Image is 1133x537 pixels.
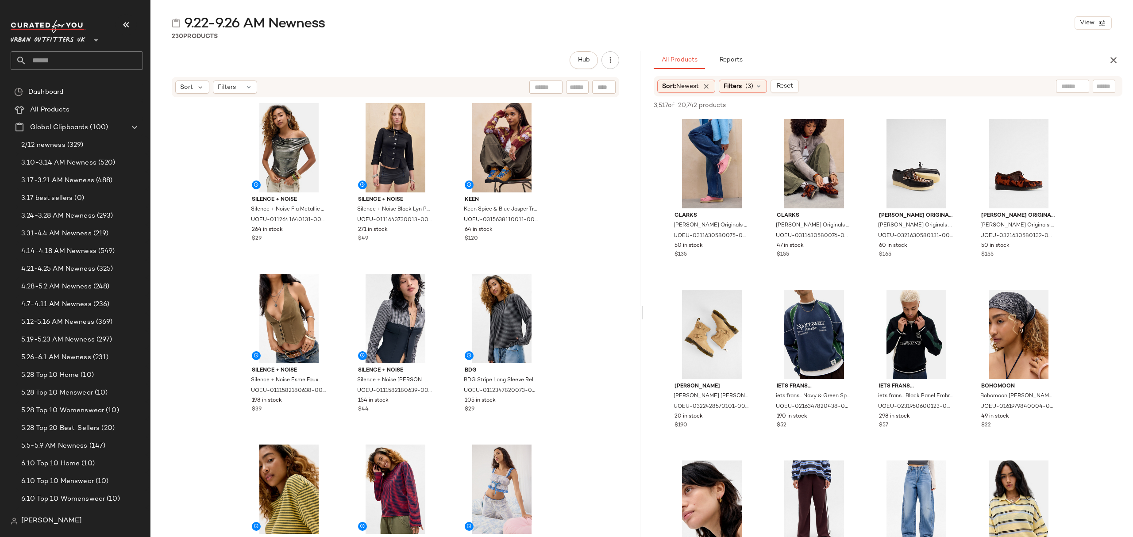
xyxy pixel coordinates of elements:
[21,370,79,380] span: 5.28 Top 10 Home
[358,367,433,375] span: Silence + Noise
[21,476,94,487] span: 6.10 Top 10 Menswear
[105,494,120,504] span: (10)
[980,392,1055,400] span: Bohomoon [PERSON_NAME] Hoop Earrings - Silver at Urban Outfitters
[252,196,327,204] span: Silence + Noise
[172,32,218,41] div: Products
[879,242,907,250] span: 60 in stock
[777,422,786,430] span: $52
[218,83,236,92] span: Filters
[80,459,95,469] span: (10)
[465,226,493,234] span: 64 in stock
[351,103,440,192] img: 0111643730013_001_a2
[776,392,851,400] span: iets frans... Navy & Green Sporty Panel Sweatshirt - Navy L at Urban Outfitters
[674,413,703,421] span: 20 in stock
[358,406,369,414] span: $44
[776,83,793,90] span: Reset
[96,246,115,257] span: (549)
[21,176,94,186] span: 3.17-3.21 AM Newness
[92,282,110,292] span: (248)
[872,290,961,379] img: 0231950600123_001_a2
[777,251,789,259] span: $155
[464,216,539,224] span: UOEU-0315638110011-000-020
[357,387,432,395] span: UOEU-0111582180639-000-008
[357,216,432,224] span: UOEU-0111643730013-000-001
[879,383,954,391] span: iets frans...
[100,423,115,433] span: (20)
[28,87,63,97] span: Dashboard
[21,299,92,310] span: 4.7-4.11 AM Newness
[351,445,440,534] img: 0112347820073_060_a2
[458,274,547,363] img: 0112347820073_004_a2
[981,383,1056,391] span: Bohomoon
[14,88,23,96] img: svg%3e
[745,82,753,91] span: (3)
[662,82,699,91] span: Sort:
[770,290,859,379] img: 0216347820438_041_a2
[654,101,674,110] span: 3,517 of
[674,222,748,230] span: [PERSON_NAME] Originals Pink Suede Wallabee Shoes - Pink UK 4 at Urban Outfitters
[88,441,106,451] span: (147)
[878,403,953,411] span: UOEU-0231950600123-000-001
[879,422,888,430] span: $57
[93,388,108,398] span: (10)
[872,119,961,208] img: 0321630580131_020_a2
[95,264,113,274] span: (325)
[464,387,539,395] span: UOEU-0112347820073-000-004
[674,212,749,220] span: Clarks
[879,212,954,220] span: [PERSON_NAME] Originals
[981,422,991,430] span: $22
[94,317,113,327] span: (369)
[21,282,92,292] span: 4.28-5.2 AM Newness
[674,242,703,250] span: 50 in stock
[674,403,748,411] span: UOEU-0322428570101-000-016
[674,232,748,240] span: UOEU-0311630580075-000-066
[245,103,334,192] img: 0112641640131_070_a2
[21,264,95,274] span: 4.21-4.25 AM Newness
[94,476,109,487] span: (10)
[21,229,92,239] span: 3.31-4.4 AM Newness
[11,518,18,525] img: svg%3e
[981,242,1010,250] span: 50 in stock
[667,290,756,379] img: 0322428570101_016_a2
[678,101,726,110] span: 20,742 products
[184,15,325,33] span: 9.22-9.26 AM Newness
[1079,19,1094,27] span: View
[21,441,88,451] span: 5.5-5.9 AM Newness
[465,196,540,204] span: KEEN
[95,335,112,345] span: (297)
[676,83,699,90] span: Newest
[674,383,749,391] span: [PERSON_NAME]
[21,246,96,257] span: 4.14-4.18 AM Newness
[21,158,96,168] span: 3.10-3.14 AM Newness
[465,367,540,375] span: BDG
[464,206,539,214] span: Keen Spice & Blue Jasper Trainers - Brown Shoe UK 6 at Urban Outfitters
[66,140,84,150] span: (329)
[92,299,110,310] span: (236)
[974,119,1063,208] img: 0321630580132_020_a2
[21,459,80,469] span: 6.10 Top 10 Home
[878,232,953,240] span: UOEU-0321630580131-000-020
[21,211,95,221] span: 3.24-3.28 AM Newness
[980,232,1055,240] span: UOEU-0321630580132-000-020
[770,119,859,208] img: 0311630580076_020_m
[878,222,953,230] span: [PERSON_NAME] Originals Brown Interest Wallabee Shoes - Brown UK 7 at Urban Outfitters
[180,83,193,92] span: Sort
[30,105,69,115] span: All Products
[1075,16,1112,30] button: View
[252,235,262,243] span: $29
[21,193,73,203] span: 3.17 best sellers
[251,216,326,224] span: UOEU-0112641640131-000-070
[21,512,59,522] span: 6.10 Top 20
[878,392,953,400] span: iets frans... Black Panel Embroidered Mock Neck Jumper - Black M at Urban Outfitters
[674,392,748,400] span: [PERSON_NAME] [PERSON_NAME] Annistone Harness Suede Biker Boots - Sand UK 8 at Urban Outfitters
[91,353,109,363] span: (231)
[777,413,807,421] span: 190 in stock
[252,406,262,414] span: $39
[252,397,282,405] span: 198 in stock
[21,406,104,416] span: 5.28 Top 10 Womenswear
[981,251,994,259] span: $155
[21,335,95,345] span: 5.19-5.23 AM Newness
[104,406,119,416] span: (10)
[570,51,598,69] button: Hub
[578,57,590,64] span: Hub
